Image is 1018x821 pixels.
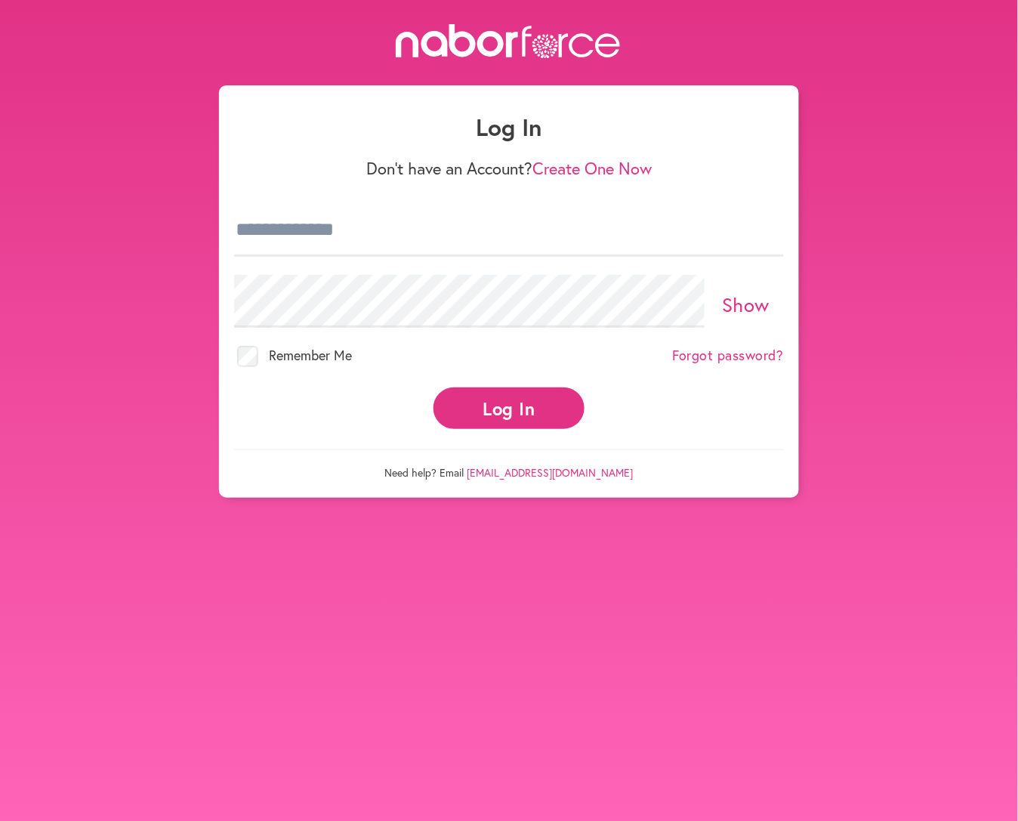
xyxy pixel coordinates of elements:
a: [EMAIL_ADDRESS][DOMAIN_NAME] [467,465,634,480]
button: Log In [433,387,585,429]
span: Remember Me [269,346,352,364]
h1: Log In [234,113,784,141]
p: Don't have an Account? [234,159,784,178]
a: Create One Now [532,157,652,179]
a: Forgot password? [672,347,784,364]
a: Show [722,292,770,317]
p: Need help? Email [234,449,784,480]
